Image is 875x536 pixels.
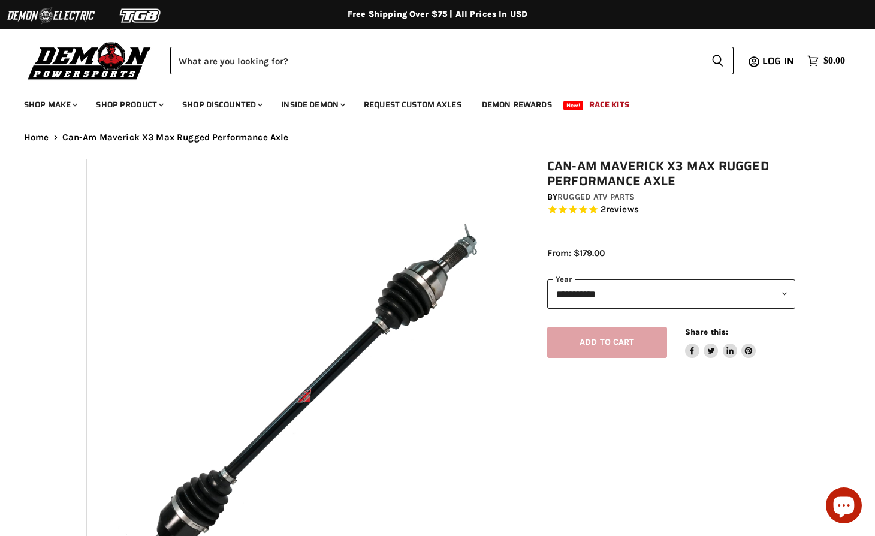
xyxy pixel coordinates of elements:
h1: Can-Am Maverick X3 Max Rugged Performance Axle [547,159,795,189]
a: $0.00 [801,52,851,70]
img: TGB Logo 2 [96,4,186,27]
select: year [547,279,795,309]
inbox-online-store-chat: Shopify online store chat [822,487,865,526]
a: Race Kits [580,92,638,117]
a: Log in [757,56,801,67]
span: Can-Am Maverick X3 Max Rugged Performance Axle [62,133,289,143]
aside: Share this: [685,327,756,359]
a: Home [24,133,49,143]
img: Demon Powersports [24,39,155,82]
span: 2 reviews [601,204,639,215]
div: by [547,191,795,204]
a: Demon Rewards [473,92,561,117]
ul: Main menu [15,88,842,117]
a: Shop Product [87,92,171,117]
form: Product [170,47,734,74]
span: Share this: [685,327,728,336]
span: $0.00 [823,55,845,67]
img: Demon Electric Logo 2 [6,4,96,27]
a: Shop Discounted [173,92,270,117]
button: Search [702,47,734,74]
span: Rated 5.0 out of 5 stars 2 reviews [547,204,795,216]
a: Request Custom Axles [355,92,470,117]
a: Rugged ATV Parts [557,192,635,202]
a: Shop Make [15,92,85,117]
span: From: $179.00 [547,248,605,258]
span: reviews [606,204,639,215]
a: Inside Demon [272,92,352,117]
span: New! [563,101,584,110]
input: Search [170,47,702,74]
span: Log in [762,53,794,68]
